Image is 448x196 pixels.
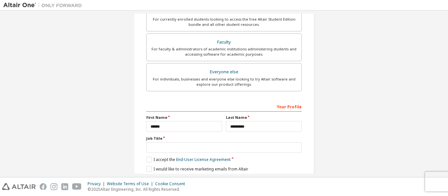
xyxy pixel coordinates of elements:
img: altair_logo.svg [2,183,36,190]
label: Job Title [146,136,302,141]
div: For individuals, businesses and everyone else looking to try Altair software and explore our prod... [151,77,297,87]
div: For faculty & administrators of academic institutions administering students and accessing softwa... [151,46,297,57]
img: facebook.svg [40,183,47,190]
div: Everyone else [151,67,297,77]
div: For currently enrolled students looking to access the free Altair Student Edition bundle and all ... [151,17,297,27]
a: End-User License Agreement [176,157,231,162]
img: linkedin.svg [61,183,68,190]
label: I accept the [146,157,231,162]
img: Altair One [3,2,85,9]
div: Your Profile [146,101,302,112]
div: Website Terms of Use [107,181,155,187]
label: Last Name [226,115,302,120]
div: Faculty [151,38,297,47]
p: © 2025 Altair Engineering, Inc. All Rights Reserved. [88,187,189,192]
img: instagram.svg [51,183,57,190]
div: Privacy [88,181,107,187]
label: I would like to receive marketing emails from Altair [146,166,248,172]
img: youtube.svg [72,183,82,190]
div: Cookie Consent [155,181,189,187]
label: First Name [146,115,222,120]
